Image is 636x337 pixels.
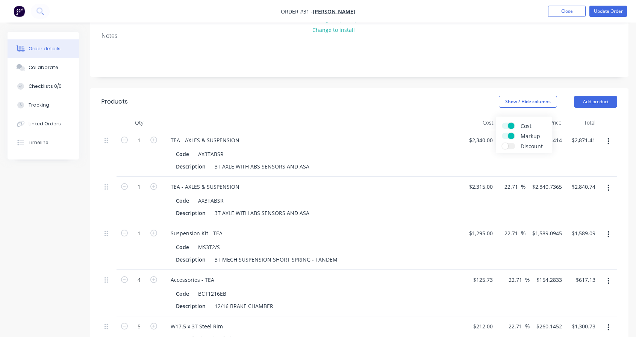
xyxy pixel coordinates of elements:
[8,114,79,133] button: Linked Orders
[212,208,312,218] div: 3T AXLE WITH ABS SENSORS AND ASA
[29,45,61,52] div: Order details
[29,102,49,108] div: Tracking
[8,96,79,114] button: Tracking
[212,254,341,265] div: 3T MECH SUSPENSION SHORT SPRING - TANDEM
[29,64,58,71] div: Collaborate
[308,25,359,35] button: Change to install
[313,8,355,15] a: [PERSON_NAME]
[212,161,312,172] div: 3T AXLE WITH ABS SENSORS AND ASA
[195,149,227,159] div: AX3TABSR
[29,139,48,146] div: Timeline
[530,115,565,130] div: Price
[521,229,525,238] span: %
[548,6,586,17] button: Close
[173,161,209,172] div: Description
[29,83,62,90] div: Checklists 0/0
[497,115,531,130] div: Markup
[165,321,229,332] div: W17.5 x 3T Steel Rim
[165,274,220,285] div: Accessories - TEA
[8,133,79,152] button: Timeline
[499,96,557,108] button: Show / Hide columns
[521,122,577,130] span: Cost
[173,301,209,311] div: Description
[101,97,128,106] div: Products
[195,242,223,253] div: MS3T2/S
[173,208,209,218] div: Description
[195,288,229,299] div: BCT1216EB
[14,6,25,17] img: Factory
[173,288,192,299] div: Code
[8,58,79,77] button: Collaborate
[173,195,192,206] div: Code
[525,322,530,331] span: %
[212,301,276,311] div: 12/16 BRAKE CHAMBER
[574,96,617,108] button: Add product
[173,242,192,253] div: Code
[8,39,79,58] button: Order details
[589,6,627,17] button: Update Order
[165,228,229,239] div: Suspension Kit - TEA
[281,8,313,15] span: Order #31 -
[8,77,79,96] button: Checklists 0/0
[29,120,61,127] div: Linked Orders
[101,32,617,39] div: Notes
[195,195,227,206] div: AX3TABSR
[521,142,577,150] span: Discount
[565,115,599,130] div: Total
[117,115,162,130] div: Qty
[462,115,497,130] div: Cost
[165,135,245,146] div: TEA - AXLES & SUSPENSION
[165,181,245,192] div: TEA - AXLES & SUSPENSION
[173,149,192,159] div: Code
[525,275,530,284] span: %
[173,254,209,265] div: Description
[521,182,525,191] span: %
[521,132,577,140] span: Markup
